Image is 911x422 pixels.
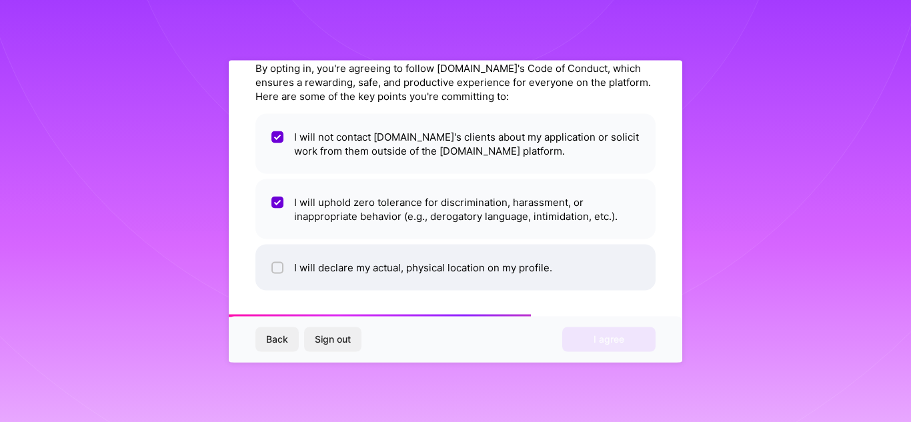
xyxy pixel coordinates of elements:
span: Sign out [315,333,351,346]
li: I will declare my actual, physical location on my profile. [255,244,656,290]
li: I will not contact [DOMAIN_NAME]'s clients about my application or solicit work from them outside... [255,113,656,173]
span: Back [266,333,288,346]
li: I will uphold zero tolerance for discrimination, harassment, or inappropriate behavior (e.g., der... [255,179,656,239]
button: Sign out [304,327,361,351]
div: By opting in, you're agreeing to follow [DOMAIN_NAME]'s Code of Conduct, which ensures a rewardin... [255,61,656,103]
button: Back [255,327,299,351]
